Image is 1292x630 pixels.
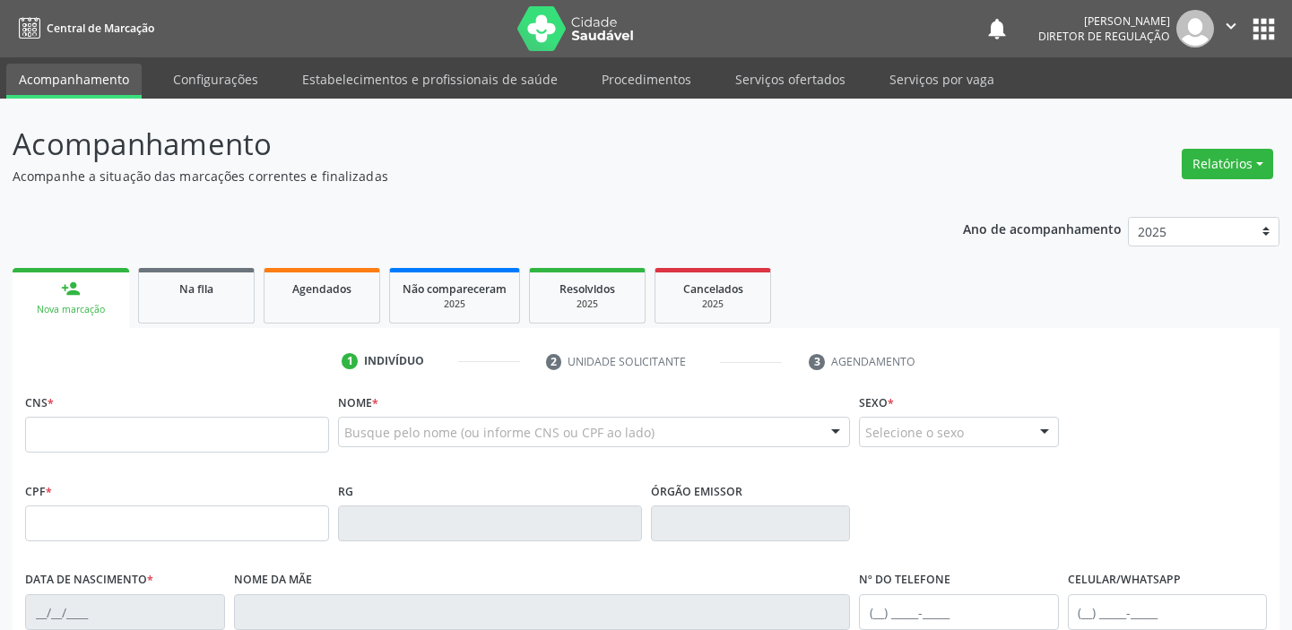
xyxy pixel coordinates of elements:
label: Nome [338,389,378,417]
input: (__) _____-_____ [859,594,1059,630]
div: 2025 [668,298,758,311]
label: Nome da mãe [234,566,312,594]
label: Celular/WhatsApp [1068,566,1181,594]
span: Agendados [292,281,351,297]
a: Central de Marcação [13,13,154,43]
input: __/__/____ [25,594,225,630]
img: img [1176,10,1214,47]
label: Órgão emissor [651,478,742,505]
span: Busque pelo nome (ou informe CNS ou CPF ao lado) [344,423,655,442]
span: Não compareceram [403,281,507,297]
a: Estabelecimentos e profissionais de saúde [290,64,570,95]
label: CPF [25,478,52,505]
a: Configurações [160,64,271,95]
button: apps [1248,13,1279,45]
span: Resolvidos [559,281,615,297]
button: notifications [984,16,1010,41]
a: Acompanhamento [6,64,142,99]
div: 2025 [403,298,507,311]
button:  [1214,10,1248,47]
a: Procedimentos [589,64,704,95]
span: Selecione o sexo [865,423,964,442]
label: Data de nascimento [25,566,153,594]
p: Ano de acompanhamento [963,217,1122,239]
span: Na fila [179,281,213,297]
div: Indivíduo [364,353,424,369]
span: Central de Marcação [47,21,154,36]
input: (__) _____-_____ [1068,594,1268,630]
div: [PERSON_NAME] [1038,13,1170,29]
a: Serviços por vaga [877,64,1007,95]
a: Serviços ofertados [723,64,858,95]
label: CNS [25,389,54,417]
span: Cancelados [683,281,743,297]
div: 2025 [542,298,632,311]
div: Nova marcação [25,303,117,316]
label: Nº do Telefone [859,566,950,594]
button: Relatórios [1182,149,1273,179]
p: Acompanhamento [13,122,899,167]
i:  [1221,16,1241,36]
p: Acompanhe a situação das marcações correntes e finalizadas [13,167,899,186]
div: 1 [342,353,358,369]
div: person_add [61,279,81,298]
span: Diretor de regulação [1038,29,1170,44]
label: RG [338,478,353,505]
label: Sexo [859,389,894,417]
